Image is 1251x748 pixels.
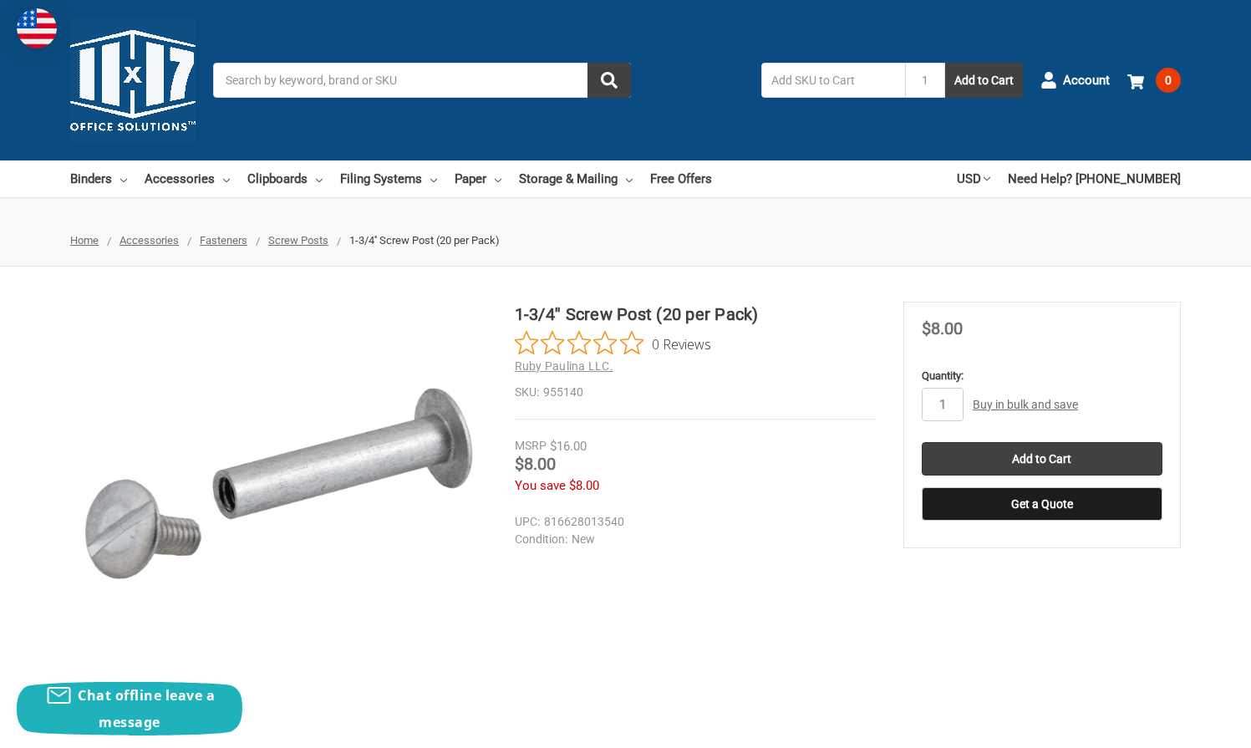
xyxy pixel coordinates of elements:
a: Accessories [120,234,179,247]
a: Free Offers [650,160,712,197]
label: Quantity: [922,368,1162,384]
span: Account [1063,71,1110,90]
dt: SKU: [515,384,539,401]
a: Fasteners [200,234,247,247]
button: Add to Cart [945,63,1023,98]
button: Get a Quote [922,487,1162,521]
iframe: Google Customer Reviews [1113,703,1251,748]
a: Binders [70,160,127,197]
a: Paper [455,160,501,197]
span: $16.00 [550,439,587,454]
img: 1-3/4'' Screw Post (20 per Pack) [70,302,487,719]
a: Accessories [145,160,230,197]
img: 11x17.com [70,18,196,143]
input: Add SKU to Cart [761,63,905,98]
a: Buy in bulk and save [973,398,1078,411]
div: MSRP [515,437,547,455]
a: Filing Systems [340,160,437,197]
span: 0 Reviews [652,331,711,356]
a: Home [70,234,99,247]
dt: UPC: [515,513,540,531]
img: duty and tax information for United States [17,8,57,48]
dt: Condition: [515,531,567,548]
button: Chat offline leave a message [17,682,242,735]
input: Search by keyword, brand or SKU [213,63,631,98]
a: Screw Posts [268,234,328,247]
dd: 816628013540 [515,513,868,531]
span: Chat offline leave a message [78,686,215,731]
dd: New [515,531,868,548]
span: $8.00 [922,318,963,338]
span: 0 [1156,68,1181,93]
a: Clipboards [247,160,323,197]
span: 1-3/4'' Screw Post (20 per Pack) [349,234,500,247]
a: USD [957,160,990,197]
h1: 1-3/4'' Screw Post (20 per Pack) [515,302,876,327]
a: Storage & Mailing [519,160,633,197]
a: Need Help? [PHONE_NUMBER] [1008,160,1181,197]
input: Add to Cart [922,442,1162,476]
a: 0 [1127,59,1181,102]
a: Account [1040,59,1110,102]
button: Rated 0 out of 5 stars from 0 reviews. Jump to reviews. [515,331,711,356]
a: Ruby Paulina LLC. [515,359,613,373]
span: $8.00 [515,454,556,474]
span: $8.00 [569,478,599,493]
span: You save [515,478,566,493]
dd: 955140 [515,384,876,401]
